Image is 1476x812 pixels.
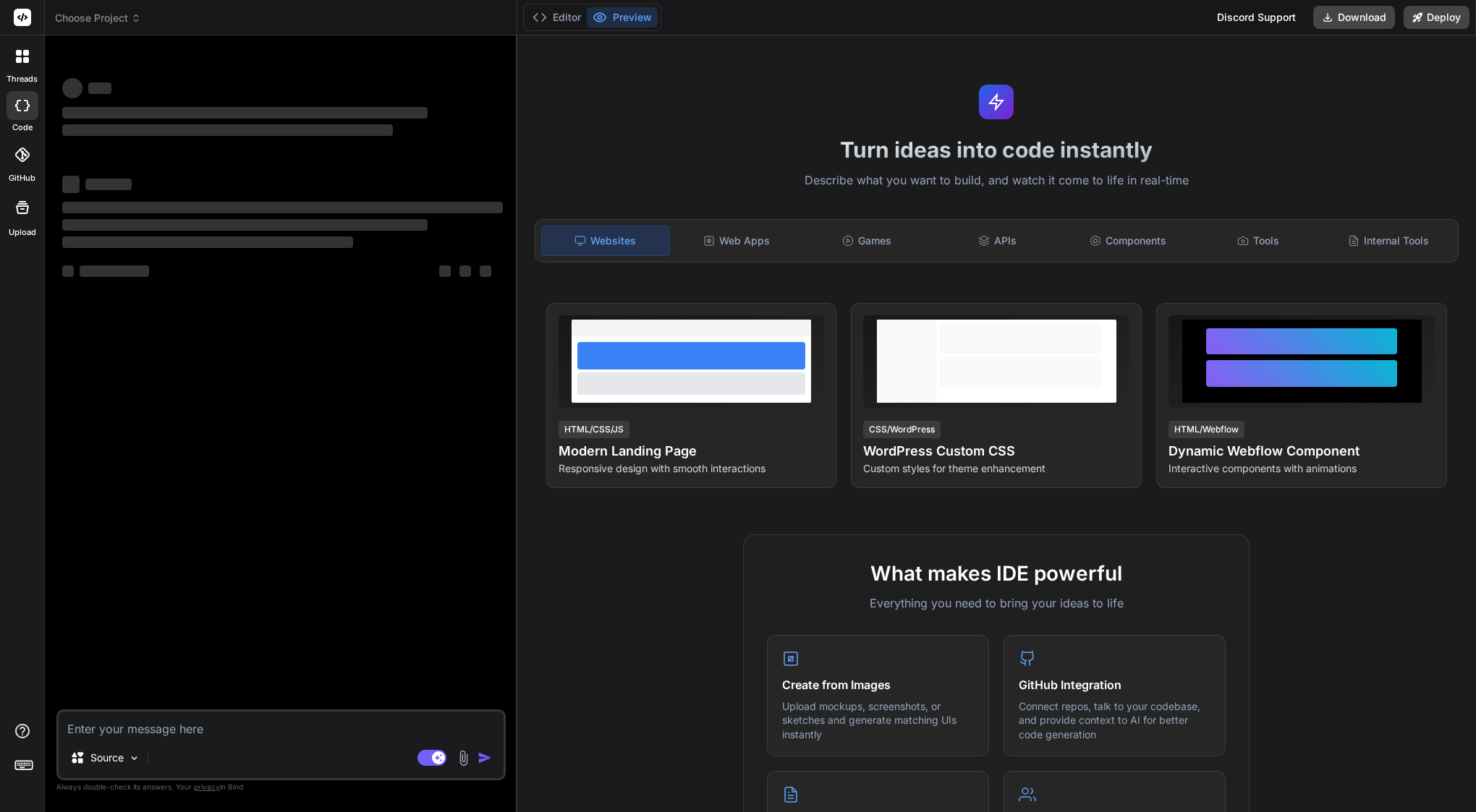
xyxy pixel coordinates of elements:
[782,676,974,693] h4: Create from Images
[55,11,141,25] span: Choose Project
[480,265,491,277] span: ‌
[863,441,1129,461] h4: WordPress Custom CSS
[527,7,587,27] button: Editor
[62,265,74,277] span: ‌
[559,421,629,438] div: HTML/CSS/JS
[88,82,111,94] span: ‌
[673,226,800,256] div: Web Apps
[62,107,428,119] span: ‌
[128,752,140,764] img: Pick Models
[62,124,393,136] span: ‌
[1208,6,1305,29] div: Discord Support
[559,461,825,476] p: Responsive design with smooth interactions
[587,7,658,27] button: Preview
[559,441,825,461] h4: Modern Landing Page
[9,172,35,184] label: GitHub
[12,121,33,134] label: code
[863,421,941,438] div: CSS/WordPress
[767,594,1226,612] p: Everything you need to bring your ideas to life
[9,226,36,239] label: Upload
[1195,226,1322,256] div: Tools
[803,226,930,256] div: Games
[62,236,353,248] span: ‌
[1064,226,1191,256] div: Components
[62,78,82,98] span: ‌
[1168,421,1244,438] div: HTML/Webflow
[85,179,132,190] span: ‌
[1404,6,1469,29] button: Deploy
[933,226,1061,256] div: APIs
[62,202,503,213] span: ‌
[1313,6,1395,29] button: Download
[541,226,670,256] div: Websites
[478,751,492,765] img: icon
[80,265,149,277] span: ‌
[1168,461,1435,476] p: Interactive components with animations
[767,558,1226,589] h2: What makes IDE powerful
[526,137,1467,163] h1: Turn ideas into code instantly
[439,265,451,277] span: ‌
[56,780,506,794] p: Always double-check its answers. Your in Bind
[459,265,471,277] span: ‌
[1325,226,1452,256] div: Internal Tools
[62,219,428,231] span: ‌
[1019,676,1210,693] h4: GitHub Integration
[62,176,80,193] span: ‌
[455,750,472,766] img: attachment
[90,751,124,765] p: Source
[863,461,1129,476] p: Custom styles for theme enhancement
[1019,699,1210,742] p: Connect repos, talk to your codebase, and provide context to AI for better code generation
[194,782,220,791] span: privacy
[7,73,38,85] label: threads
[782,699,974,742] p: Upload mockups, screenshots, or sketches and generate matching UIs instantly
[526,171,1467,190] p: Describe what you want to build, and watch it come to life in real-time
[1168,441,1435,461] h4: Dynamic Webflow Component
